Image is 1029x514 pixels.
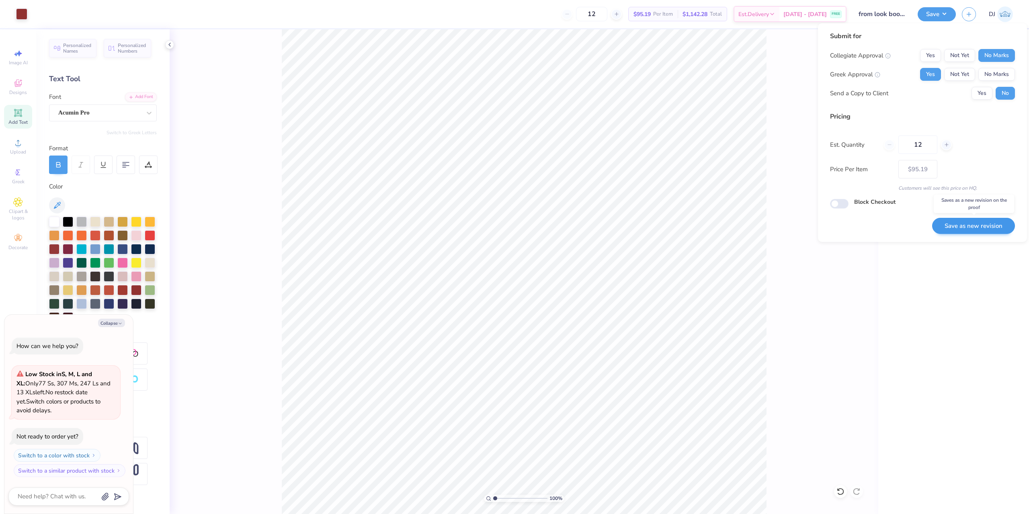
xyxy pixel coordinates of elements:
button: Save [918,7,956,21]
span: Total [710,10,722,18]
span: $1,142.28 [683,10,707,18]
div: Collegiate Approval [830,51,891,60]
span: Add Text [8,119,28,125]
button: Save as new revision [932,218,1015,234]
button: No Marks [978,68,1015,81]
div: Pricing [830,112,1015,121]
button: Switch to Greek Letters [107,129,157,136]
div: Format [49,144,158,153]
div: Send a Copy to Client [830,89,888,98]
label: Price Per Item [830,165,892,174]
button: Switch to a similar product with stock [14,464,125,477]
input: Untitled Design [853,6,912,22]
label: Font [49,92,61,102]
img: Danyl Jon Ferrer [997,6,1013,22]
a: DJ [989,6,1013,22]
span: Greek [12,178,25,185]
div: Not ready to order yet? [16,432,78,440]
button: Yes [920,68,941,81]
button: Collapse [98,319,125,327]
span: No restock date yet. [16,388,88,405]
span: $95.19 [633,10,651,18]
label: Est. Quantity [830,140,878,149]
span: [DATE] - [DATE] [783,10,827,18]
div: Greek Approval [830,70,880,79]
div: Submit for [830,31,1015,41]
span: Image AI [9,59,28,66]
span: Est. Delivery [738,10,769,18]
span: DJ [989,10,995,19]
img: Switch to a color with stock [91,453,96,458]
button: Yes [972,87,992,100]
span: 100 % [549,495,562,502]
div: Text Tool [49,74,157,84]
button: No Marks [978,49,1015,62]
button: Switch to a color with stock [14,449,100,462]
div: Saves as a new revision on the proof [934,195,1014,213]
span: Only 77 Ss, 307 Ms, 247 Ls and 13 XLs left. Switch colors or products to avoid delays. [16,370,111,414]
span: Personalized Names [63,43,92,54]
span: Per Item [653,10,673,18]
input: – – [898,135,937,154]
div: Customers will see this price on HQ. [830,184,1015,192]
button: Not Yet [944,68,975,81]
label: Block Checkout [854,198,896,206]
button: Yes [920,49,941,62]
span: Designs [9,89,27,96]
button: No [996,87,1015,100]
span: Personalized Numbers [118,43,146,54]
div: Color [49,182,157,191]
div: Add Font [125,92,157,102]
strong: Low Stock in S, M, L and XL : [16,370,92,387]
span: Upload [10,149,26,155]
button: Not Yet [944,49,975,62]
img: Switch to a similar product with stock [116,468,121,473]
span: Clipart & logos [4,208,32,221]
span: Decorate [8,244,28,251]
input: – – [576,7,607,21]
div: How can we help you? [16,342,78,350]
span: FREE [832,11,840,17]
